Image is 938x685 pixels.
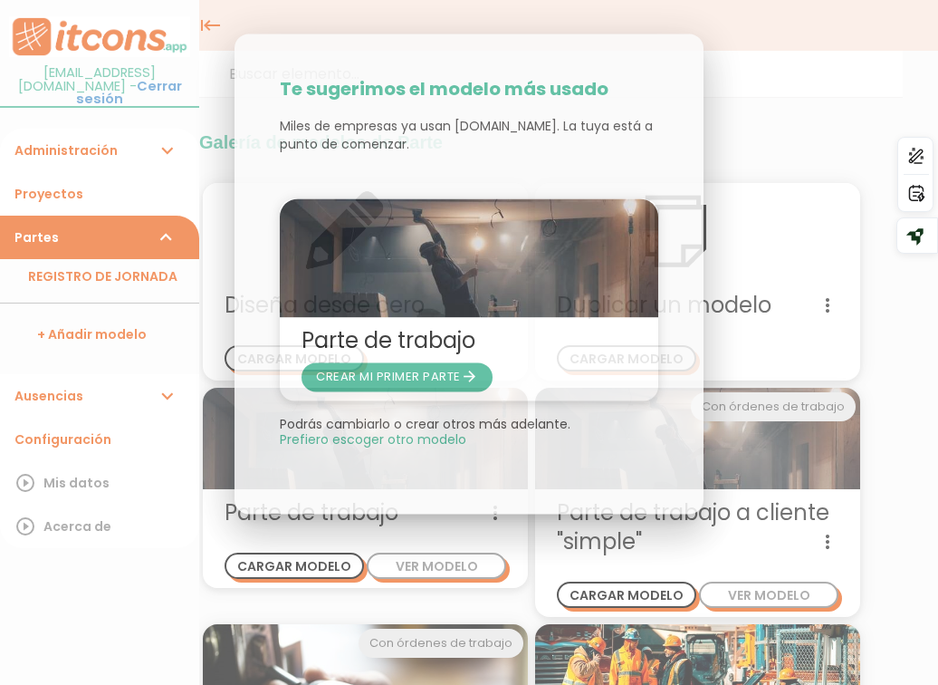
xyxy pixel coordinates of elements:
span: Parte de trabajo [301,326,636,355]
span: Close [280,434,466,447]
p: Miles de empresas ya usan [DOMAIN_NAME]. La tuya está a punto de comenzar. [280,118,658,154]
img: partediariooperario.jpg [280,199,658,318]
span: Podrás cambiarlo o crear otros más adelante. [280,416,570,434]
i: arrow_forward [461,362,478,391]
span: CREAR MI PRIMER PARTE [316,368,478,385]
h3: Te sugerimos el modelo más usado [280,80,658,100]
